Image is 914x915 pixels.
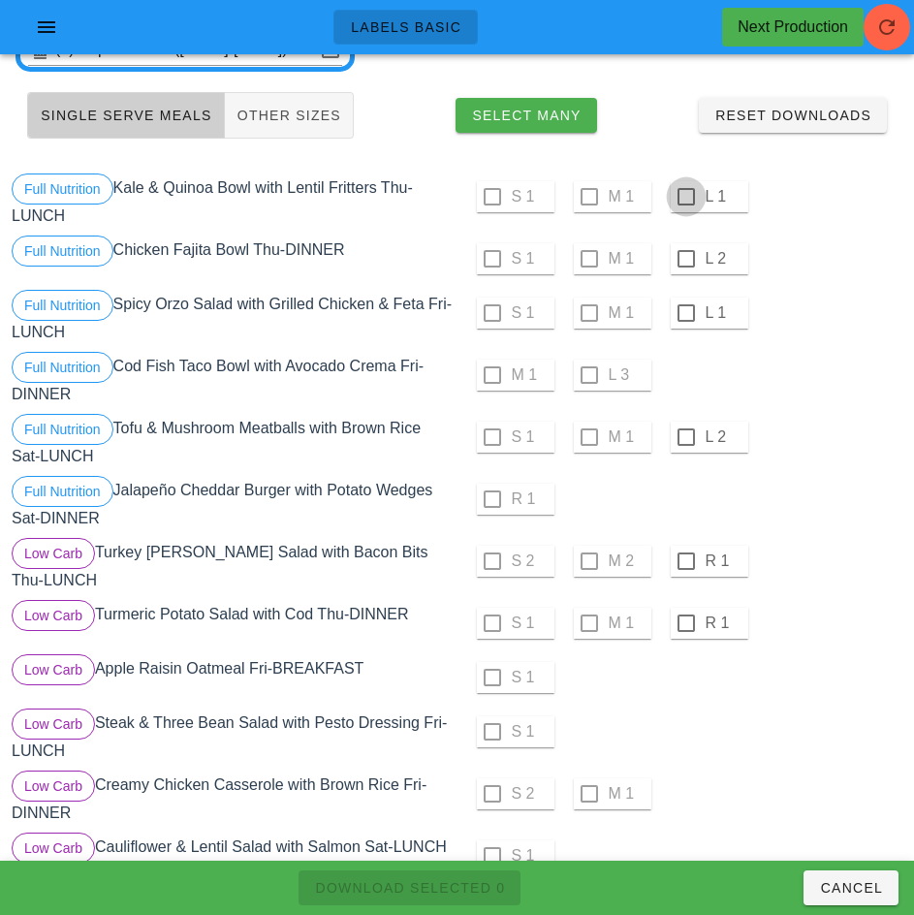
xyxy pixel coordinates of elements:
[8,705,457,767] div: Steak & Three Bean Salad with Pesto Dressing Fri-LUNCH
[804,870,898,905] button: Cancel
[40,108,212,123] span: Single Serve Meals
[8,232,457,286] div: Chicken Fajita Bowl Thu-DINNER
[706,614,744,633] label: R 1
[738,16,848,39] div: Next Production
[24,291,101,320] span: Full Nutrition
[350,19,461,35] span: Labels Basic
[24,174,101,204] span: Full Nutrition
[24,772,82,801] span: Low Carb
[24,601,82,630] span: Low Carb
[8,348,457,410] div: Cod Fish Taco Bowl with Avocado Crema Fri-DINNER
[225,92,354,139] button: Other Sizes
[699,98,887,133] button: Reset Downloads
[8,472,457,534] div: Jalapeño Cheddar Burger with Potato Wedges Sat-DINNER
[24,415,101,444] span: Full Nutrition
[706,249,744,268] label: L 2
[24,539,82,568] span: Low Carb
[24,477,101,506] span: Full Nutrition
[24,353,101,382] span: Full Nutrition
[706,303,744,323] label: L 1
[8,534,457,596] div: Turkey [PERSON_NAME] Salad with Bacon Bits Thu-LUNCH
[8,170,457,232] div: Kale & Quinoa Bowl with Lentil Fritters Thu-LUNCH
[706,427,744,447] label: L 2
[8,767,457,829] div: Creamy Chicken Casserole with Brown Rice Fri-DINNER
[8,286,457,348] div: Spicy Orzo Salad with Grilled Chicken & Feta Fri-LUNCH
[24,655,82,684] span: Low Carb
[456,98,597,133] button: Select Many
[8,650,457,705] div: Apple Raisin Oatmeal Fri-BREAKFAST
[706,187,744,206] label: L 1
[27,92,225,139] button: Single Serve Meals
[8,829,457,883] div: Cauliflower & Lentil Salad with Salmon Sat-LUNCH
[333,10,478,45] a: Labels Basic
[24,710,82,739] span: Low Carb
[471,108,582,123] span: Select Many
[714,108,871,123] span: Reset Downloads
[24,834,82,863] span: Low Carb
[24,237,101,266] span: Full Nutrition
[819,880,883,896] span: Cancel
[8,596,457,650] div: Turmeric Potato Salad with Cod Thu-DINNER
[706,552,744,571] label: R 1
[8,410,457,472] div: Tofu & Mushroom Meatballs with Brown Rice Sat-LUNCH
[236,108,341,123] span: Other Sizes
